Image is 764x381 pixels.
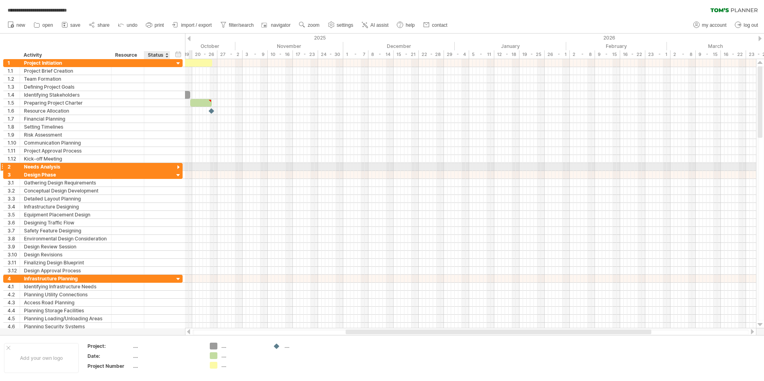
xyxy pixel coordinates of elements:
div: Design Revisions [24,251,107,258]
div: Resource [115,51,139,59]
div: 2 [8,163,20,171]
span: contact [432,22,448,28]
a: share [87,20,112,30]
div: 16 - 22 [620,50,645,59]
div: Access Road Planning [24,299,107,306]
div: 2 - 8 [670,50,696,59]
span: undo [127,22,137,28]
div: Activity [24,51,107,59]
div: 19 - 25 [519,50,545,59]
div: 1.9 [8,131,20,139]
div: 4.4 [8,307,20,314]
div: 1.11 [8,147,20,155]
a: my account [691,20,729,30]
div: 3.5 [8,211,20,218]
a: undo [116,20,140,30]
div: Safety Feature Designing [24,227,107,234]
div: 3.2 [8,187,20,194]
div: November 2025 [235,42,343,50]
div: Infrastructure Planning [24,275,107,282]
div: Defining Project Goals [24,83,107,91]
div: Planning Storage Facilities [24,307,107,314]
div: 12 - 18 [494,50,519,59]
div: 8 - 14 [368,50,394,59]
span: my account [702,22,726,28]
span: filter/search [229,22,254,28]
div: Design Review Session [24,243,107,250]
div: 23 - 1 [645,50,670,59]
div: Project Initiation [24,59,107,67]
div: 5 - 11 [469,50,494,59]
a: contact [421,20,450,30]
a: settings [326,20,356,30]
span: new [16,22,25,28]
div: 4.5 [8,315,20,322]
div: 3.12 [8,267,20,274]
div: Team Formation [24,75,107,83]
div: Environmental Design Consideration [24,235,107,242]
a: open [32,20,56,30]
div: 1 - 7 [343,50,368,59]
div: 9 - 15 [595,50,620,59]
span: AI assist [370,22,388,28]
div: 1.6 [8,107,20,115]
div: 9 - 15 [696,50,721,59]
div: 3 - 9 [243,50,268,59]
div: Status [148,51,165,59]
div: Setting Timelines [24,123,107,131]
div: Identifying Stakeholders [24,91,107,99]
div: Date: [88,353,131,359]
div: Conceptual Design Development [24,187,107,194]
span: share [97,22,109,28]
div: 3 [8,171,20,179]
a: zoom [297,20,322,30]
div: Finalizing Design Blueprint [24,259,107,266]
div: Project Brief Creation [24,67,107,75]
div: Identifying Infrastructure Needs [24,283,107,290]
div: Risk Assessment [24,131,107,139]
div: January 2026 [455,42,566,50]
div: 4 [8,275,20,282]
div: 24 - 30 [318,50,343,59]
a: navigator [260,20,293,30]
div: 22 - 28 [419,50,444,59]
div: 1.12 [8,155,20,163]
div: 1 [8,59,20,67]
div: Project Number [88,363,131,369]
a: print [144,20,166,30]
div: Add your own logo [4,343,79,373]
div: 1.10 [8,139,20,147]
div: .... [221,343,265,349]
a: new [6,20,28,30]
div: 3.3 [8,195,20,202]
div: Planning Loading/Unloading Areas [24,315,107,322]
div: Designing Traffic Flow [24,219,107,226]
div: 3.6 [8,219,20,226]
a: save [60,20,83,30]
div: Communication Planning [24,139,107,147]
div: 1.1 [8,67,20,75]
div: Financial Planning [24,115,107,123]
div: 27 - 2 [217,50,243,59]
div: February 2026 [566,42,667,50]
div: 4.2 [8,291,20,298]
a: help [395,20,417,30]
div: December 2025 [343,42,455,50]
div: .... [133,363,200,369]
div: .... [133,343,200,349]
a: AI assist [360,20,391,30]
div: 1.2 [8,75,20,83]
div: 4.6 [8,323,20,330]
span: navigator [271,22,290,28]
div: 2 - 8 [570,50,595,59]
div: 20 - 26 [192,50,217,59]
div: 15 - 21 [394,50,419,59]
div: 4.1 [8,283,20,290]
span: open [42,22,53,28]
div: 1.8 [8,123,20,131]
div: 3.7 [8,227,20,234]
div: 17 - 23 [293,50,318,59]
div: Kick-off Meeting [24,155,107,163]
div: Resource Allocation [24,107,107,115]
div: 4.3 [8,299,20,306]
